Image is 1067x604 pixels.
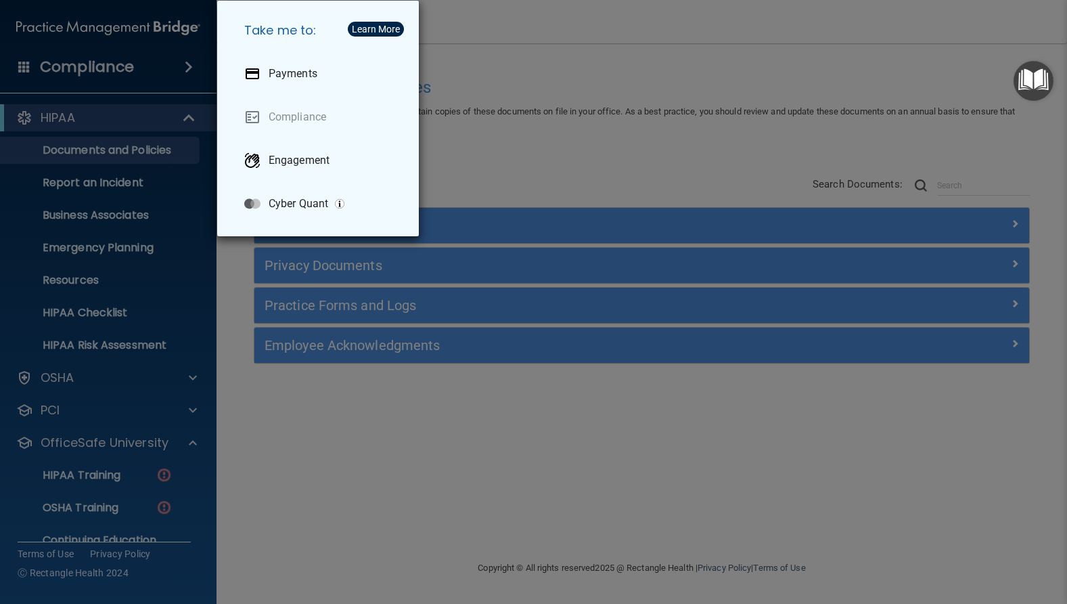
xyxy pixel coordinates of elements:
[269,67,317,81] p: Payments
[233,12,408,49] h5: Take me to:
[233,98,408,136] a: Compliance
[233,55,408,93] a: Payments
[352,24,400,34] div: Learn More
[233,185,408,223] a: Cyber Quant
[233,142,408,179] a: Engagement
[348,22,404,37] button: Learn More
[269,154,330,167] p: Engagement
[833,508,1051,562] iframe: Drift Widget Chat Controller
[269,197,328,211] p: Cyber Quant
[1014,61,1053,101] button: Open Resource Center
